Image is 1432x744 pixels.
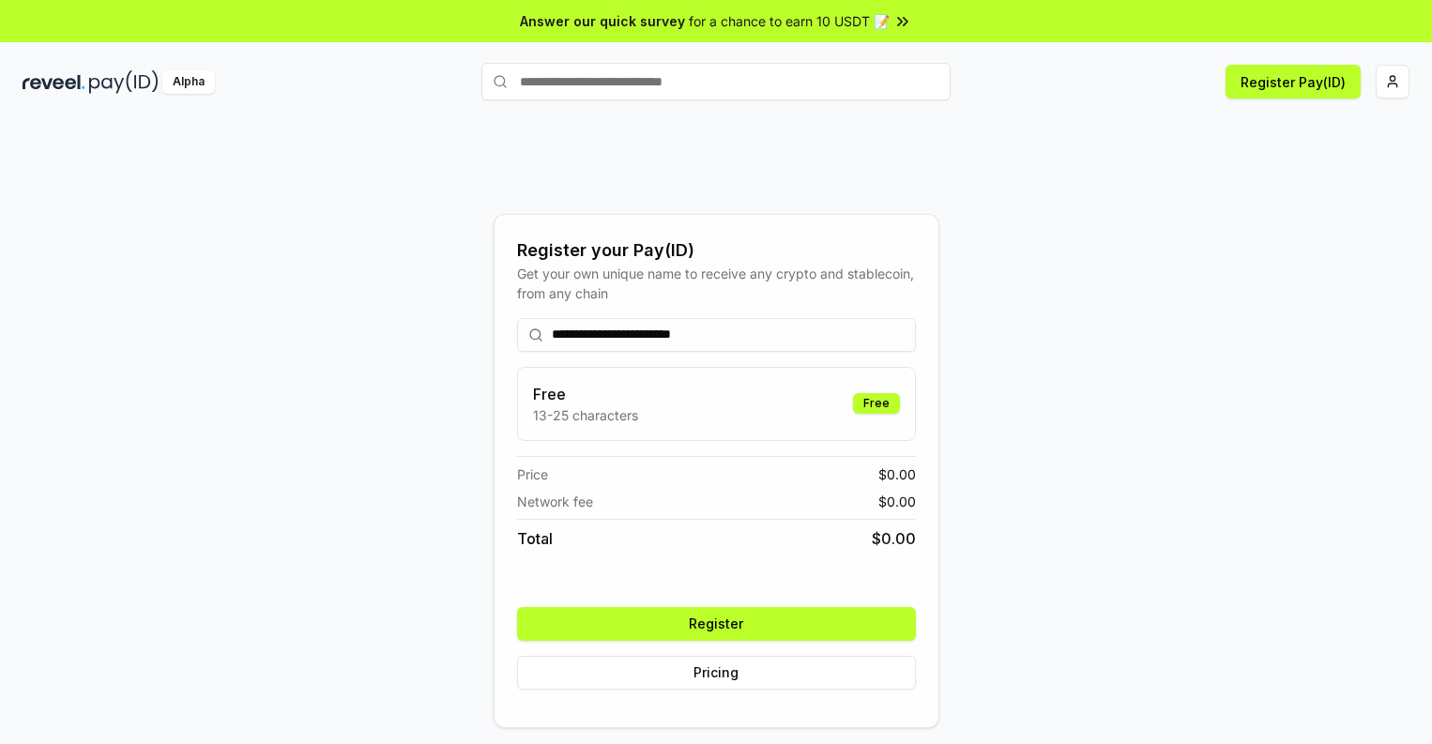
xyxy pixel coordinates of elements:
[853,393,900,414] div: Free
[533,405,638,425] p: 13-25 characters
[520,11,685,31] span: Answer our quick survey
[1226,65,1361,99] button: Register Pay(ID)
[878,464,916,484] span: $ 0.00
[517,607,916,641] button: Register
[89,70,159,94] img: pay_id
[689,11,890,31] span: for a chance to earn 10 USDT 📝
[23,70,85,94] img: reveel_dark
[878,492,916,511] span: $ 0.00
[517,656,916,690] button: Pricing
[533,383,638,405] h3: Free
[517,237,916,264] div: Register your Pay(ID)
[517,464,548,484] span: Price
[517,527,553,550] span: Total
[517,264,916,303] div: Get your own unique name to receive any crypto and stablecoin, from any chain
[517,492,593,511] span: Network fee
[162,70,215,94] div: Alpha
[872,527,916,550] span: $ 0.00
